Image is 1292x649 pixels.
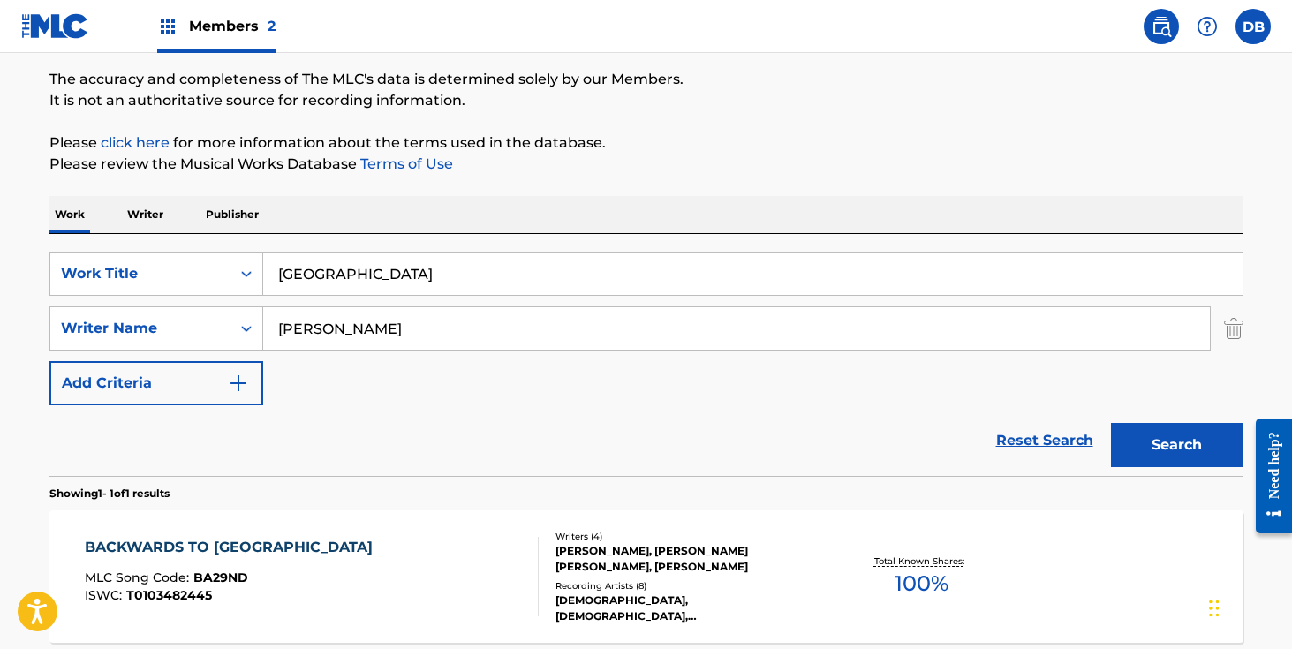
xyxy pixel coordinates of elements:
img: MLC Logo [21,13,89,39]
img: help [1197,16,1218,37]
button: Search [1111,423,1243,467]
div: User Menu [1235,9,1271,44]
div: [PERSON_NAME], [PERSON_NAME] [PERSON_NAME], [PERSON_NAME] [555,543,822,575]
a: click here [101,134,170,151]
p: Writer [122,196,169,233]
div: Writers ( 4 ) [555,530,822,543]
img: 9d2ae6d4665cec9f34b9.svg [228,373,249,394]
p: The accuracy and completeness of The MLC's data is determined solely by our Members. [49,69,1243,90]
div: Work Title [61,263,220,284]
span: ISWC : [85,587,126,603]
span: Members [189,16,276,36]
a: BACKWARDS TO [GEOGRAPHIC_DATA]MLC Song Code:BA29NDISWC:T0103482445Writers (4)[PERSON_NAME], [PERS... [49,510,1243,643]
a: Terms of Use [357,155,453,172]
p: Work [49,196,90,233]
p: Total Known Shares: [874,555,969,568]
p: Please for more information about the terms used in the database. [49,132,1243,154]
div: BACKWARDS TO [GEOGRAPHIC_DATA] [85,537,382,558]
span: BA29ND [193,570,248,585]
div: Drag [1209,582,1220,635]
span: MLC Song Code : [85,570,193,585]
img: search [1151,16,1172,37]
p: It is not an authoritative source for recording information. [49,90,1243,111]
span: T0103482445 [126,587,212,603]
a: Public Search [1144,9,1179,44]
button: Add Criteria [49,361,263,405]
div: Recording Artists ( 8 ) [555,579,822,592]
iframe: Resource Center [1243,405,1292,547]
div: Writer Name [61,318,220,339]
img: Top Rightsholders [157,16,178,37]
span: 100 % [895,568,948,600]
span: 2 [268,18,276,34]
p: Showing 1 - 1 of 1 results [49,486,170,502]
p: Publisher [200,196,264,233]
p: Please review the Musical Works Database [49,154,1243,175]
a: Reset Search [987,421,1102,460]
div: [DEMOGRAPHIC_DATA], [DEMOGRAPHIC_DATA], [DEMOGRAPHIC_DATA], [DEMOGRAPHIC_DATA], [DEMOGRAPHIC_DATA] [555,592,822,624]
form: Search Form [49,252,1243,476]
img: Delete Criterion [1224,306,1243,351]
div: Help [1190,9,1225,44]
iframe: Chat Widget [1204,564,1292,649]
